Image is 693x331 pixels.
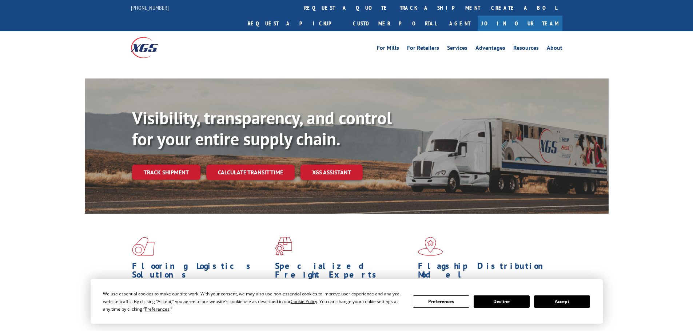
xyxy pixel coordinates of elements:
[347,16,442,31] a: Customer Portal
[377,45,399,53] a: For Mills
[275,237,292,256] img: xgs-icon-focused-on-flooring-red
[413,295,469,308] button: Preferences
[132,237,155,256] img: xgs-icon-total-supply-chain-intelligence-red
[132,106,392,150] b: Visibility, transparency, and control for your entire supply chain.
[478,16,562,31] a: Join Our Team
[300,165,363,180] a: XGS ASSISTANT
[103,290,404,313] div: We use essential cookies to make our site work. With your consent, we may also use non-essential ...
[475,45,505,53] a: Advantages
[145,306,170,312] span: Preferences
[442,16,478,31] a: Agent
[407,45,439,53] a: For Retailers
[132,165,200,180] a: Track shipment
[474,295,530,308] button: Decline
[547,45,562,53] a: About
[534,295,590,308] button: Accept
[275,262,413,283] h1: Specialized Freight Experts
[242,16,347,31] a: Request a pickup
[131,4,169,11] a: [PHONE_NUMBER]
[418,237,443,256] img: xgs-icon-flagship-distribution-model-red
[291,298,317,304] span: Cookie Policy
[418,262,555,283] h1: Flagship Distribution Model
[447,45,467,53] a: Services
[206,165,295,180] a: Calculate transit time
[513,45,539,53] a: Resources
[132,262,270,283] h1: Flooring Logistics Solutions
[91,279,603,324] div: Cookie Consent Prompt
